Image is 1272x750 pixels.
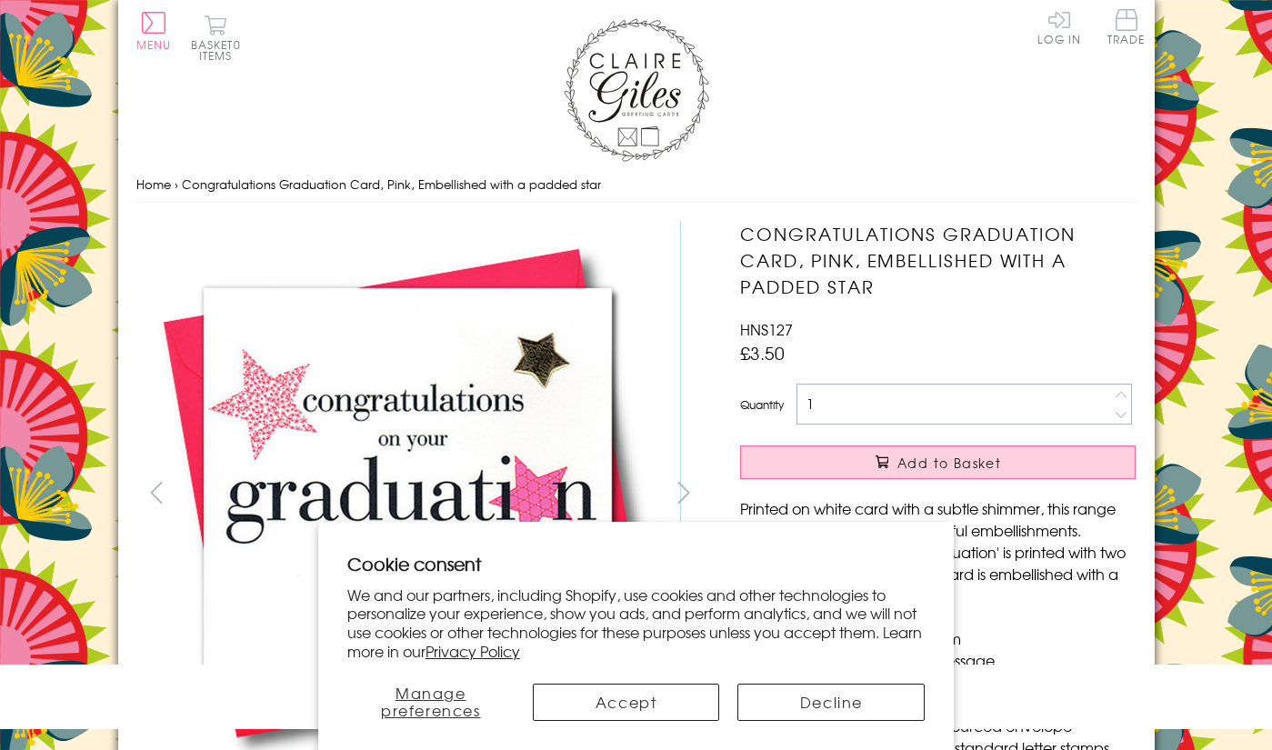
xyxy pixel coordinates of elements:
[136,36,172,53] span: Menu
[740,396,784,413] label: Quantity
[740,497,1136,606] p: Printed on white card with a subtle shimmer, this range has large graphics and beautiful embellis...
[897,454,1001,472] span: Add to Basket
[737,684,925,721] button: Decline
[663,472,704,513] button: next
[533,684,720,721] button: Accept
[1107,9,1146,45] span: Trade
[740,445,1136,479] button: Add to Basket
[740,340,785,365] span: £3.50
[1037,9,1081,45] a: Log In
[1107,9,1146,48] a: Trade
[136,472,177,513] button: prev
[347,551,926,576] h2: Cookie consent
[136,12,172,50] button: Menu
[564,18,709,162] img: Claire Giles Greetings Cards
[136,166,1137,204] nav: breadcrumbs
[347,684,515,721] button: Manage preferences
[175,175,178,193] span: ›
[199,36,241,64] span: 0 items
[740,221,1136,299] h1: Congratulations Graduation Card, Pink, Embellished with a padded star
[740,318,793,340] span: HNS127
[426,640,520,662] a: Privacy Policy
[191,15,241,61] button: Basket0 items
[136,175,171,193] a: Home
[347,585,926,661] p: We and our partners, including Shopify, use cookies and other technologies to personalize your ex...
[182,175,601,193] span: Congratulations Graduation Card, Pink, Embellished with a padded star
[381,682,481,721] span: Manage preferences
